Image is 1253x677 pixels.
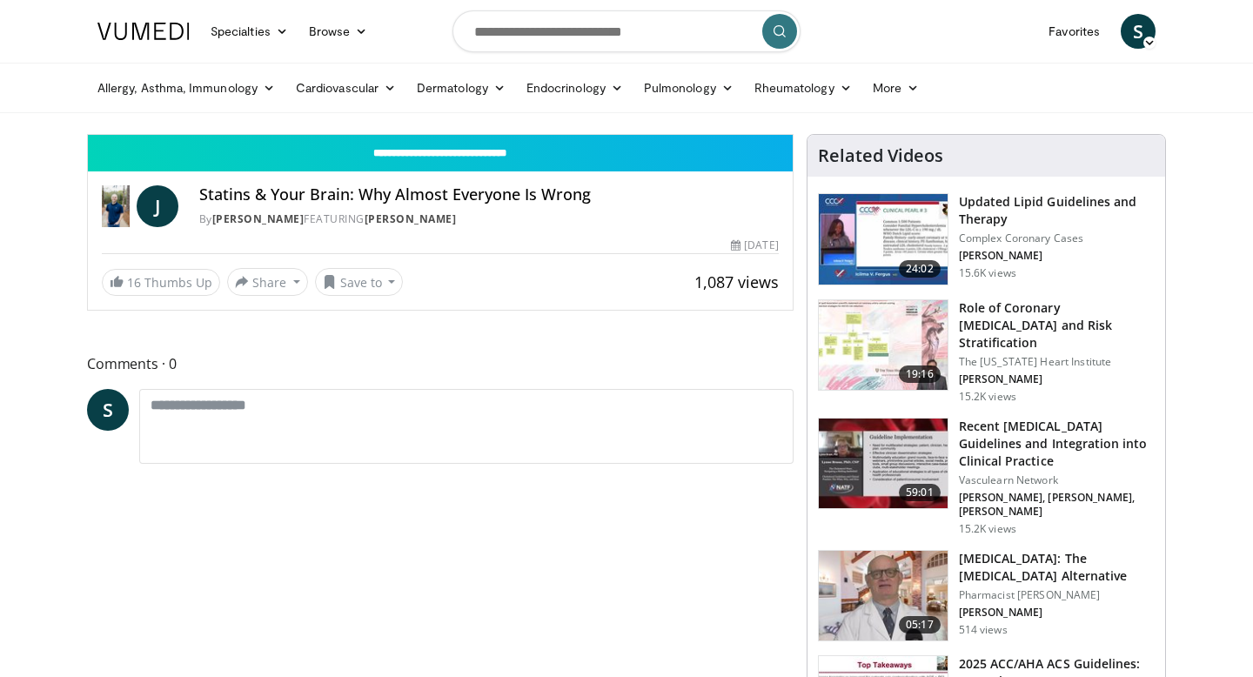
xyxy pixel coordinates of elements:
[899,365,941,383] span: 19:16
[452,10,801,52] input: Search topics, interventions
[285,70,406,105] a: Cardiovascular
[959,372,1155,386] p: [PERSON_NAME]
[212,211,305,226] a: [PERSON_NAME]
[87,389,129,431] a: S
[959,193,1155,228] h3: Updated Lipid Guidelines and Therapy
[819,551,948,641] img: ce9609b9-a9bf-4b08-84dd-8eeb8ab29fc6.150x105_q85_crop-smart_upscale.jpg
[959,418,1155,470] h3: Recent [MEDICAL_DATA] Guidelines and Integration into Clinical Practice
[899,616,941,633] span: 05:17
[959,266,1016,280] p: 15.6K views
[819,419,948,509] img: 87825f19-cf4c-4b91-bba1-ce218758c6bb.150x105_q85_crop-smart_upscale.jpg
[227,268,308,296] button: Share
[633,70,744,105] a: Pulmonology
[406,70,516,105] a: Dermatology
[818,299,1155,404] a: 19:16 Role of Coronary [MEDICAL_DATA] and Risk Stratification The [US_STATE] Heart Institute [PER...
[298,14,379,49] a: Browse
[959,606,1155,620] p: [PERSON_NAME]
[959,522,1016,536] p: 15.2K views
[818,145,943,166] h4: Related Videos
[694,271,779,292] span: 1,087 views
[199,211,779,227] div: By FEATURING
[97,23,190,40] img: VuMedi Logo
[899,260,941,278] span: 24:02
[959,390,1016,404] p: 15.2K views
[1121,14,1156,49] a: S
[87,352,794,375] span: Comments 0
[959,299,1155,352] h3: Role of Coronary [MEDICAL_DATA] and Risk Stratification
[818,550,1155,642] a: 05:17 [MEDICAL_DATA]: The [MEDICAL_DATA] Alternative Pharmacist [PERSON_NAME] [PERSON_NAME] 514 v...
[102,185,130,227] img: Dr. Jordan Rennicke
[862,70,929,105] a: More
[137,185,178,227] a: J
[315,268,404,296] button: Save to
[959,355,1155,369] p: The [US_STATE] Heart Institute
[731,238,778,253] div: [DATE]
[200,14,298,49] a: Specialties
[899,484,941,501] span: 59:01
[87,70,285,105] a: Allergy, Asthma, Immunology
[818,418,1155,536] a: 59:01 Recent [MEDICAL_DATA] Guidelines and Integration into Clinical Practice Vasculearn Network ...
[959,588,1155,602] p: Pharmacist [PERSON_NAME]
[516,70,633,105] a: Endocrinology
[959,473,1155,487] p: Vasculearn Network
[819,300,948,391] img: 1efa8c99-7b8a-4ab5-a569-1c219ae7bd2c.150x105_q85_crop-smart_upscale.jpg
[818,193,1155,285] a: 24:02 Updated Lipid Guidelines and Therapy Complex Coronary Cases [PERSON_NAME] 15.6K views
[819,194,948,285] img: 77f671eb-9394-4acc-bc78-a9f077f94e00.150x105_q85_crop-smart_upscale.jpg
[959,623,1008,637] p: 514 views
[959,491,1155,519] p: [PERSON_NAME], [PERSON_NAME], [PERSON_NAME]
[127,274,141,291] span: 16
[1038,14,1110,49] a: Favorites
[959,249,1155,263] p: [PERSON_NAME]
[102,269,220,296] a: 16 Thumbs Up
[959,550,1155,585] h3: [MEDICAL_DATA]: The [MEDICAL_DATA] Alternative
[365,211,457,226] a: [PERSON_NAME]
[744,70,862,105] a: Rheumatology
[199,185,779,204] h4: Statins & Your Brain: Why Almost Everyone Is Wrong
[959,231,1155,245] p: Complex Coronary Cases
